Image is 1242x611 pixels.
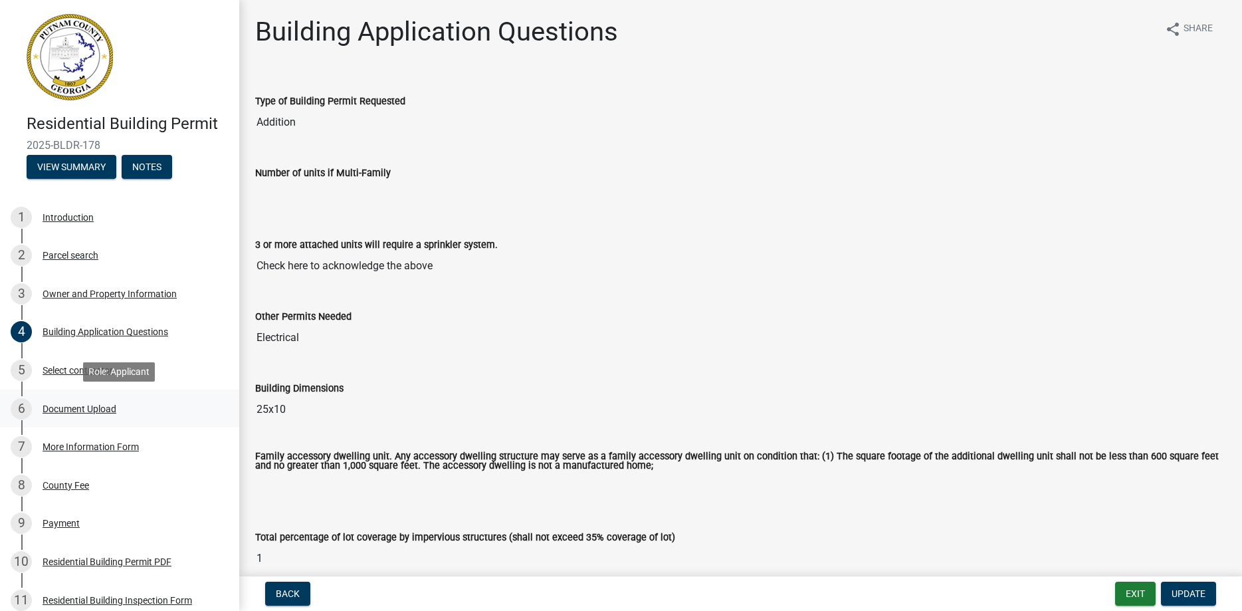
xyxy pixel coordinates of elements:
span: 2025-BLDR-178 [27,139,213,152]
div: 1 [11,207,32,228]
div: Building Application Questions [43,327,168,336]
label: Other Permits Needed [255,312,352,322]
label: Building Dimensions [255,384,344,394]
label: Family accessory dwelling unit. Any accessory dwelling structure may serve as a family accessory ... [255,452,1226,471]
div: Select contractor [43,366,113,375]
h1: Building Application Questions [255,16,618,48]
div: 4 [11,321,32,342]
h4: Residential Building Permit [27,114,229,134]
div: 2 [11,245,32,266]
label: Total percentage of lot coverage by impervious structures (shall not exceed 35% coverage of lot) [255,533,675,543]
button: Update [1161,582,1216,606]
div: 5 [11,360,32,381]
button: Exit [1115,582,1156,606]
div: 8 [11,475,32,496]
div: 11 [11,590,32,611]
div: Role: Applicant [83,362,155,382]
div: 6 [11,398,32,420]
div: 9 [11,513,32,534]
div: 7 [11,436,32,457]
div: 3 [11,283,32,305]
label: Number of units if Multi-Family [255,169,391,178]
div: Owner and Property Information [43,289,177,299]
wm-modal-confirm: Notes [122,162,172,173]
button: Notes [122,155,172,179]
div: Residential Building Permit PDF [43,557,171,566]
div: 10 [11,551,32,572]
div: More Information Form [43,442,139,451]
label: Type of Building Permit Requested [255,97,405,106]
div: Parcel search [43,251,98,260]
div: Residential Building Inspection Form [43,596,192,605]
label: 3 or more attached units will require a sprinkler system. [255,241,498,250]
button: shareShare [1154,16,1223,42]
div: Document Upload [43,404,116,414]
button: View Summary [27,155,116,179]
div: Payment [43,519,80,528]
button: Back [265,582,310,606]
span: Share [1184,21,1213,37]
span: Back [276,588,300,599]
div: Introduction [43,213,94,222]
wm-modal-confirm: Summary [27,162,116,173]
div: County Fee [43,481,89,490]
i: share [1165,21,1181,37]
span: Update [1172,588,1205,599]
img: Putnam County, Georgia [27,14,113,100]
